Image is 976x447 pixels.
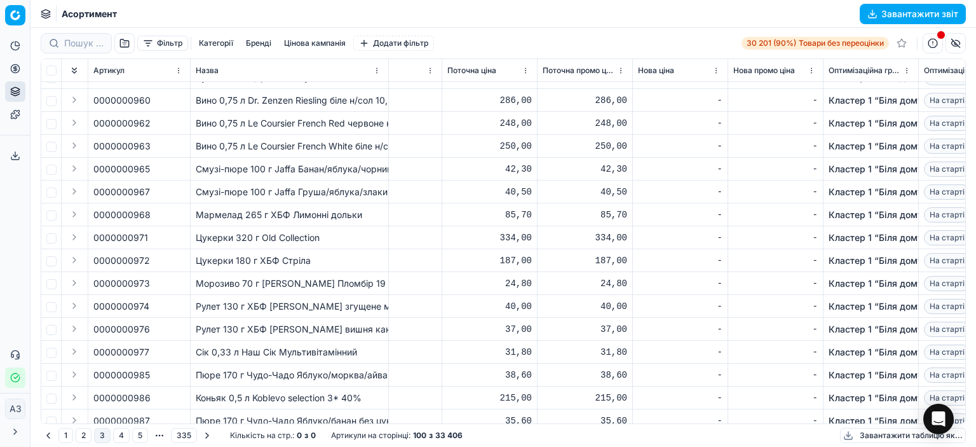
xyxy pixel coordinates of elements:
[543,323,627,336] div: 37,00
[829,369,927,382] a: Кластер 1 “Біля дому”
[829,300,927,313] a: Кластер 1 “Біля дому”
[41,427,215,444] nav: пагінація
[543,117,627,130] div: 248,00
[62,8,117,19] font: Асортимент
[196,392,383,404] div: Коньяк 0,5 л Koblevo selection 3* 40%
[413,430,426,440] font: 100
[829,231,927,244] a: Кластер 1 “Біля дому”
[353,36,434,51] button: Додати фільтр
[638,186,722,198] div: -
[924,207,970,223] span: На старті
[447,369,532,382] div: 38,60
[196,231,383,244] div: Цукерки 320 г Old Collection
[447,65,496,75] font: Поточна ціна
[638,415,722,427] div: -
[447,415,532,427] div: 35,60
[447,231,532,244] div: 334,00
[829,209,927,221] a: Кластер 1 “Біля дому”
[67,413,82,428] button: Expand
[93,277,150,290] span: 0000000973
[543,231,627,244] div: 334,00
[62,8,117,20] span: Асортимент
[67,138,82,153] button: Expand
[94,428,111,443] button: 3
[733,323,818,336] div: -
[137,36,188,51] button: Фільтр
[447,346,532,359] div: 31,80
[67,92,82,107] button: Expand
[924,162,970,177] span: На старті
[196,277,383,290] div: Морозиво 70 г [PERSON_NAME] Пломбір 19 стакан
[924,253,970,268] span: На старті
[829,163,927,175] a: Кластер 1 “Біля дому”
[733,254,818,267] div: -
[747,38,796,48] font: 30 201 (90%)
[67,63,82,78] button: Розгорнути все
[447,300,532,313] div: 40,00
[5,399,25,419] button: АЗ
[924,345,970,360] span: На старті
[157,38,182,48] font: Фільтр
[304,430,308,440] font: з
[67,115,82,130] button: Expand
[435,430,463,440] font: 33 406
[93,392,151,404] span: 0000000986
[93,94,151,107] span: 0000000960
[447,94,532,107] div: 286,00
[93,140,151,153] span: 0000000963
[196,117,383,130] div: Вино 0,75 л Le Coursier French Red червоне н/сол 11,5%
[829,323,927,336] a: Кластер 1 “Біля дому”
[194,36,238,51] button: Категорії
[246,38,271,48] font: Бренді
[924,276,970,291] span: На старті
[829,186,927,198] a: Кластер 1 “Біля дому”
[67,390,82,405] button: Expand
[196,186,383,198] div: Смузі-пюре 100 г Jaffa Груша/яблука/злаки д/п
[638,254,722,267] div: -
[241,36,276,51] button: Бренді
[93,300,149,313] span: 0000000974
[733,117,818,130] div: -
[829,117,927,130] a: Кластер 1 “Біля дому”
[543,415,627,427] div: 35,60
[733,300,818,313] div: -
[67,207,82,222] button: Expand
[924,184,970,200] span: На старті
[742,37,889,50] a: 30 201 (90%)Товари без переоцінки
[860,4,966,24] button: Завантажити звіт
[733,415,818,427] div: -
[62,8,117,20] nav: хлібні крихти
[840,428,966,443] button: Завантажити таблицю як...
[543,392,627,404] div: 215,00
[733,231,818,244] div: -
[638,94,722,107] div: -
[331,430,409,440] font: Артикули на сторінці
[93,117,151,130] span: 0000000962
[311,430,316,440] font: 0
[196,65,219,75] font: Назва
[64,37,104,50] input: Пошук за артикулом або назвою
[447,254,532,267] div: 187,00
[67,252,82,268] button: Expand
[638,209,722,221] div: -
[829,415,927,427] a: Кластер 1 “Біля дому”
[543,254,627,267] div: 187,00
[67,321,82,336] button: Expand
[67,344,82,359] button: Expand
[292,430,294,440] font: :
[638,163,722,175] div: -
[638,369,722,382] div: -
[196,369,383,382] div: Пюре 170 г Чудо-Чадо Яблуко/морква/айва
[799,38,884,48] font: Товари без переоцінки
[924,230,970,245] span: На старті
[543,65,617,75] font: Поточна промо ціна
[93,369,150,382] span: 0000000985
[132,428,148,443] button: 5
[543,186,627,198] div: 40,50
[93,254,150,267] span: 0000000972
[447,209,532,221] div: 85,70
[67,367,82,382] button: Expand
[93,323,150,336] span: 0000000976
[76,428,91,443] button: 2
[543,300,627,313] div: 40,00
